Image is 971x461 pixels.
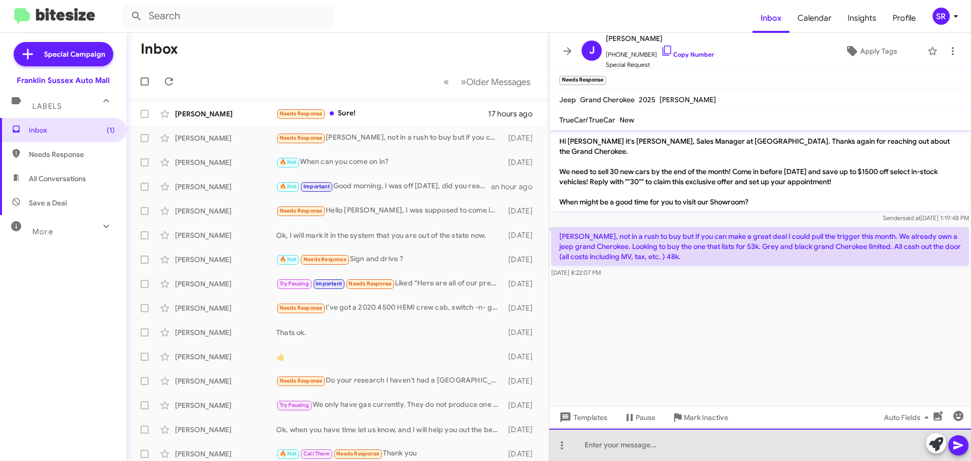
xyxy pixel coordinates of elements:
span: Older Messages [466,76,531,88]
div: Good morning, I was off [DATE], did you reach out about a deposit [276,181,491,192]
span: [PHONE_NUMBER] [606,45,714,60]
div: [DATE] [503,327,541,338]
button: SR [924,8,960,25]
div: 17 hours ago [488,109,541,119]
span: Inbox [29,125,115,135]
div: [DATE] [503,255,541,265]
div: an hour ago [491,182,541,192]
div: Thank you [276,448,503,459]
span: All Conversations [29,174,86,184]
a: Special Campaign [14,42,113,66]
div: [DATE] [503,157,541,167]
div: Ok, when you have time let us know, and I will help you out the best that I can. [276,425,503,435]
div: [DATE] [503,400,541,410]
span: 🔥 Hot [280,183,297,190]
div: [PERSON_NAME] [175,425,276,435]
div: [PERSON_NAME] [175,352,276,362]
div: [PERSON_NAME] [175,449,276,459]
button: Pause [615,408,664,427]
span: » [461,75,466,88]
a: Insights [840,4,885,33]
div: [PERSON_NAME] [175,400,276,410]
span: Jeep [559,95,576,104]
div: Liked “Here are all of our pre-owned Wranglers” [276,278,503,289]
span: Needs Response [280,207,323,214]
span: Templates [557,408,607,427]
span: New [620,115,634,124]
div: [DATE] [503,425,541,435]
div: [DATE] [503,279,541,289]
button: Mark Inactive [664,408,736,427]
span: Sender [DATE] 1:19:48 PM [883,214,969,222]
div: [DATE] [503,206,541,216]
span: Special Request [606,60,714,70]
span: « [444,75,449,88]
span: 2025 [639,95,655,104]
div: [PERSON_NAME] [175,133,276,143]
a: Inbox [753,4,789,33]
span: J [589,43,595,59]
span: 🔥 Hot [280,159,297,165]
span: Needs Response [280,305,323,311]
div: 👍 [276,352,503,362]
div: SR [933,8,950,25]
small: Needs Response [559,76,606,85]
span: Call Them [303,450,330,457]
span: Important [303,183,330,190]
span: Apply Tags [860,42,897,60]
a: Profile [885,4,924,33]
div: Ok, I will mark it in the system that you are out of the state now. [276,230,503,240]
div: [PERSON_NAME] [175,230,276,240]
span: Needs Response [280,135,323,141]
span: Needs Response [303,256,346,263]
span: Labels [32,102,62,111]
div: [PERSON_NAME] [175,279,276,289]
a: Calendar [789,4,840,33]
div: We only have gas currently. They do not produce one in diesel. [276,399,503,411]
div: [PERSON_NAME] [175,206,276,216]
button: Apply Tags [819,42,922,60]
div: [DATE] [503,230,541,240]
button: Templates [549,408,615,427]
span: Mark Inactive [684,408,728,427]
span: Needs Response [280,110,323,117]
a: Copy Number [661,51,714,58]
div: [DATE] [503,449,541,459]
button: Previous [437,71,455,92]
button: Auto Fields [876,408,941,427]
div: When can you come on in? [276,156,503,168]
div: [PERSON_NAME] [175,182,276,192]
button: Next [455,71,537,92]
span: Auto Fields [884,408,933,427]
span: [PERSON_NAME] [606,32,714,45]
span: said at [903,214,920,222]
span: [DATE] 8:22:07 PM [551,269,601,276]
h1: Inbox [141,41,178,57]
span: 🔥 Hot [280,256,297,263]
span: Grand Cherokee [580,95,635,104]
div: Sure! [276,108,488,119]
div: [DATE] [503,376,541,386]
span: Important [316,280,342,287]
span: TrueCar/TrueCar [559,115,615,124]
div: [DATE] [503,352,541,362]
div: [PERSON_NAME] [175,327,276,338]
span: Try Pausing [280,280,309,287]
div: [PERSON_NAME] [175,376,276,386]
span: (1) [107,125,115,135]
span: Needs Response [29,149,115,159]
div: [PERSON_NAME] [175,109,276,119]
p: [PERSON_NAME], not in a rush to buy but if you can make a great deal I could pull the trigger thi... [551,227,969,266]
span: More [32,227,53,236]
nav: Page navigation example [438,71,537,92]
div: [PERSON_NAME] [175,303,276,313]
input: Search [122,4,335,28]
div: [PERSON_NAME] [175,255,276,265]
div: Franklin Sussex Auto Mall [17,75,110,86]
div: [PERSON_NAME] [175,157,276,167]
div: Do your research I haven't had a [GEOGRAPHIC_DATA] in a few years. No thank you! [276,375,503,387]
span: Pause [636,408,655,427]
span: 🔥 Hot [280,450,297,457]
